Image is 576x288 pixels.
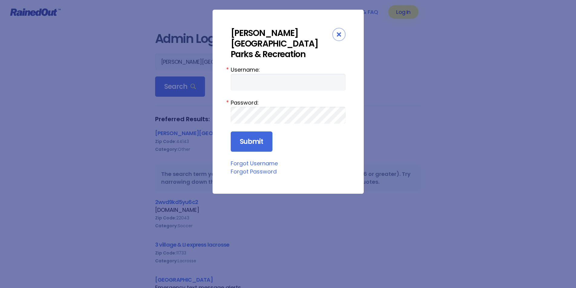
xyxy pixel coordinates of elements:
[332,28,346,41] div: Close
[231,160,278,167] a: Forgot Username
[231,131,272,152] input: Submit
[231,99,346,107] label: Password:
[231,66,346,74] label: Username:
[231,168,277,175] a: Forgot Password
[231,28,332,60] div: [PERSON_NAME][GEOGRAPHIC_DATA] Parks & Recreation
